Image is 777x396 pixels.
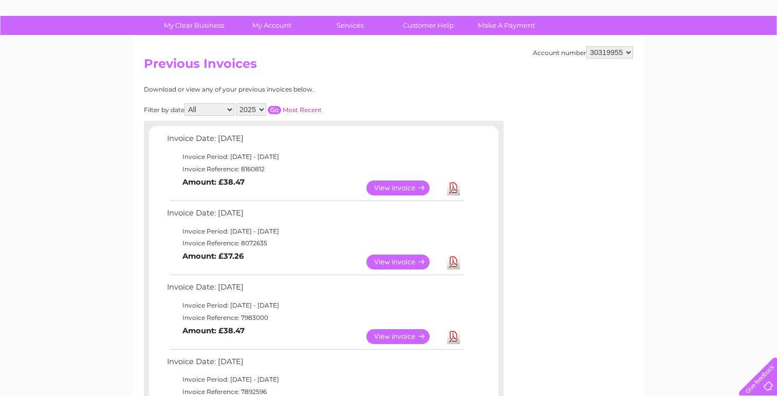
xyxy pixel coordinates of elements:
[366,329,442,344] a: View
[308,16,393,35] a: Services
[182,326,245,335] b: Amount: £38.47
[709,44,734,51] a: Contact
[164,373,465,386] td: Invoice Period: [DATE] - [DATE]
[146,6,632,50] div: Clear Business is a trading name of Verastar Limited (registered in [GEOGRAPHIC_DATA] No. 3667643...
[366,255,442,269] a: View
[144,103,414,116] div: Filter by date
[164,206,465,225] td: Invoice Date: [DATE]
[164,225,465,238] td: Invoice Period: [DATE] - [DATE]
[447,181,460,195] a: Download
[533,46,633,59] div: Account number
[182,251,244,261] b: Amount: £37.26
[164,312,465,324] td: Invoice Reference: 7983000
[144,86,414,93] div: Download or view any of your previous invoices below.
[164,237,465,249] td: Invoice Reference: 8072635
[164,151,465,163] td: Invoice Period: [DATE] - [DATE]
[622,44,644,51] a: Energy
[464,16,549,35] a: Make A Payment
[366,181,442,195] a: View
[164,132,465,151] td: Invoice Date: [DATE]
[688,44,702,51] a: Blog
[283,106,322,114] a: Most Recent
[164,299,465,312] td: Invoice Period: [DATE] - [DATE]
[596,44,616,51] a: Water
[182,177,245,187] b: Amount: £38.47
[164,163,465,175] td: Invoice Reference: 8160812
[386,16,471,35] a: Customer Help
[164,280,465,299] td: Invoice Date: [DATE]
[152,16,236,35] a: My Clear Business
[583,5,654,18] a: 0333 014 3131
[447,329,460,344] a: Download
[144,57,633,76] h2: Previous Invoices
[164,355,465,374] td: Invoice Date: [DATE]
[651,44,681,51] a: Telecoms
[230,16,314,35] a: My Account
[27,27,80,58] img: logo.png
[743,44,767,51] a: Log out
[447,255,460,269] a: Download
